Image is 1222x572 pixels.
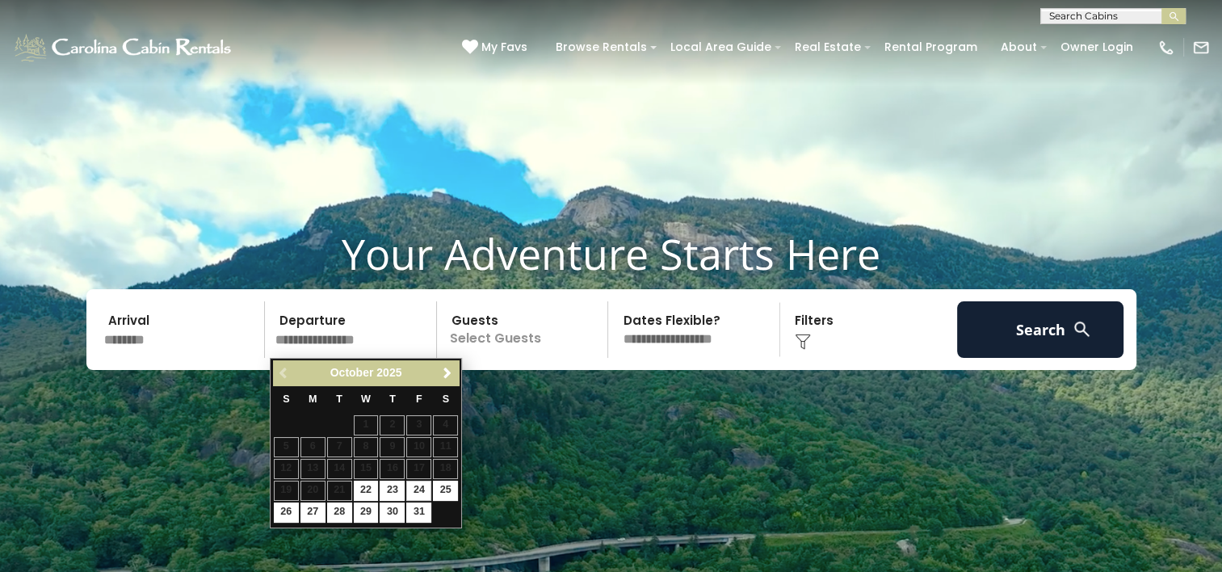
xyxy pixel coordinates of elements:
span: Monday [309,393,317,405]
img: search-regular-white.png [1072,319,1092,339]
a: Browse Rentals [548,35,655,60]
a: 23 [380,481,405,501]
img: mail-regular-white.png [1192,39,1210,57]
p: Select Guests [442,301,608,358]
img: White-1-1-2.png [12,32,236,64]
span: Next [441,367,454,380]
img: phone-regular-white.png [1157,39,1175,57]
button: Search [957,301,1124,358]
a: 28 [327,503,352,523]
a: 24 [406,481,431,501]
h1: Your Adventure Starts Here [12,229,1210,279]
span: Friday [416,393,422,405]
span: Saturday [443,393,449,405]
span: Sunday [283,393,289,405]
span: 2025 [376,366,401,379]
a: 29 [354,503,379,523]
span: Thursday [389,393,396,405]
span: October [330,366,374,379]
a: 26 [274,503,299,523]
span: Tuesday [336,393,342,405]
a: 22 [354,481,379,501]
a: Local Area Guide [662,35,779,60]
a: Next [437,363,457,383]
a: Owner Login [1052,35,1141,60]
a: About [993,35,1045,60]
a: Rental Program [876,35,985,60]
span: Wednesday [361,393,371,405]
img: filter--v1.png [795,334,811,350]
a: 31 [406,503,431,523]
span: My Favs [481,39,527,56]
a: My Favs [462,39,531,57]
a: 25 [433,481,458,501]
a: 27 [300,503,325,523]
a: 30 [380,503,405,523]
a: Real Estate [787,35,869,60]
